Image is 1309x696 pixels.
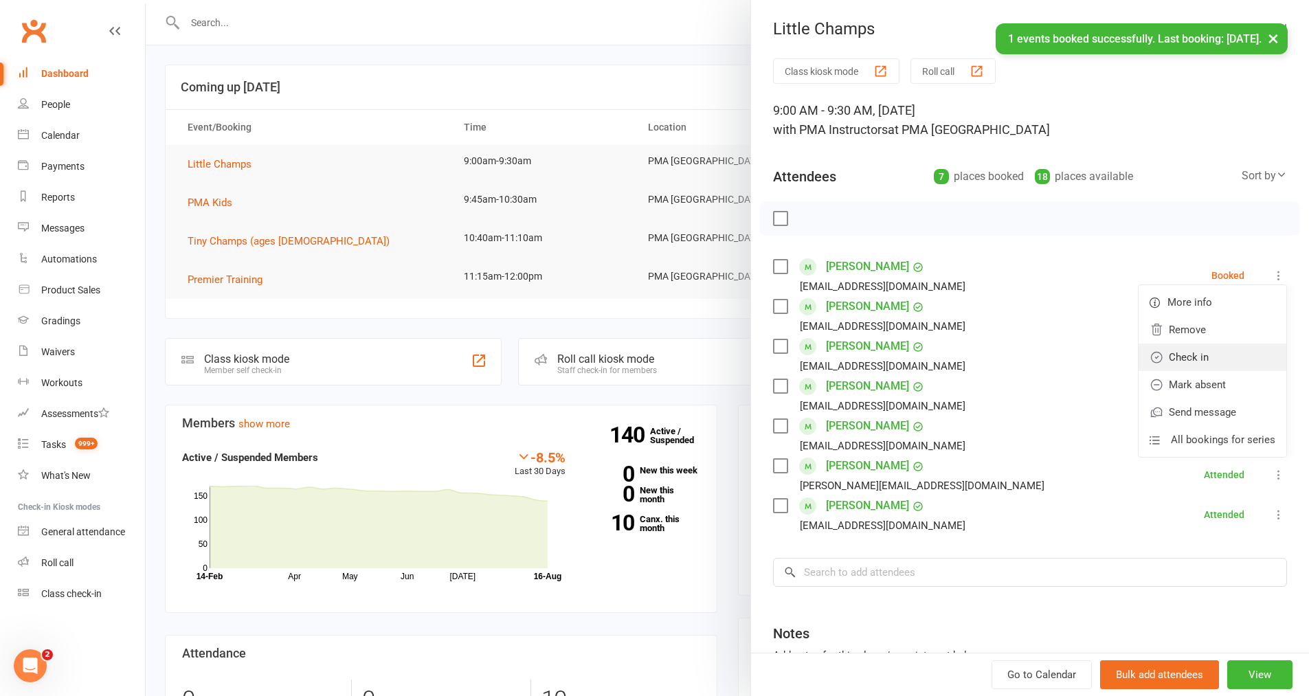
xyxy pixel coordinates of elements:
div: Workouts [41,377,82,388]
div: Booked [1211,271,1244,280]
button: × [1261,23,1286,53]
div: [EMAIL_ADDRESS][DOMAIN_NAME] [800,437,965,455]
div: [EMAIL_ADDRESS][DOMAIN_NAME] [800,517,965,535]
a: [PERSON_NAME] [826,295,909,317]
a: [PERSON_NAME] [826,495,909,517]
div: [EMAIL_ADDRESS][DOMAIN_NAME] [800,278,965,295]
a: Reports [18,182,145,213]
div: places available [1035,167,1133,186]
a: Messages [18,213,145,244]
a: Product Sales [18,275,145,306]
a: Workouts [18,368,145,398]
button: Roll call [910,58,996,84]
a: [PERSON_NAME] [826,455,909,477]
div: 7 [934,169,949,184]
a: [PERSON_NAME] [826,335,909,357]
div: [PERSON_NAME][EMAIL_ADDRESS][DOMAIN_NAME] [800,477,1044,495]
a: [PERSON_NAME] [826,375,909,397]
a: General attendance kiosk mode [18,517,145,548]
div: places booked [934,167,1024,186]
span: All bookings for series [1171,431,1275,448]
div: Class check-in [41,588,102,599]
div: General attendance [41,526,125,537]
input: Search to add attendees [773,558,1287,587]
a: Send message [1139,398,1286,426]
a: Mark absent [1139,371,1286,398]
a: More info [1139,289,1286,316]
div: Add notes for this class / appointment below [773,647,1287,664]
div: What's New [41,470,91,481]
span: at PMA [GEOGRAPHIC_DATA] [888,122,1050,137]
button: View [1227,660,1293,689]
div: Attended [1204,510,1244,519]
div: Notes [773,624,809,643]
div: Waivers [41,346,75,357]
a: Tasks 999+ [18,429,145,460]
div: Little Champs [751,19,1309,38]
span: 2 [42,649,53,660]
a: Automations [18,244,145,275]
a: Class kiosk mode [18,579,145,609]
a: Remove [1139,316,1286,344]
div: Reports [41,192,75,203]
div: 18 [1035,169,1050,184]
iframe: Intercom live chat [14,649,47,682]
div: [EMAIL_ADDRESS][DOMAIN_NAME] [800,357,965,375]
a: Roll call [18,548,145,579]
a: Payments [18,151,145,182]
div: Automations [41,254,97,265]
div: [EMAIL_ADDRESS][DOMAIN_NAME] [800,397,965,415]
a: Waivers [18,337,145,368]
div: Attendees [773,167,836,186]
div: Gradings [41,315,80,326]
span: 999+ [75,438,98,449]
div: Attended [1204,470,1244,480]
span: with PMA Instructors [773,122,888,137]
a: People [18,89,145,120]
div: Tasks [41,439,66,450]
div: Roll call [41,557,74,568]
button: Bulk add attendees [1100,660,1219,689]
div: Payments [41,161,85,172]
a: [PERSON_NAME] [826,415,909,437]
div: 9:00 AM - 9:30 AM, [DATE] [773,101,1287,139]
div: Calendar [41,130,80,141]
a: All bookings for series [1139,426,1286,453]
a: Calendar [18,120,145,151]
span: More info [1167,294,1212,311]
a: [PERSON_NAME] [826,256,909,278]
div: Dashboard [41,68,89,79]
div: Product Sales [41,284,100,295]
button: Class kiosk mode [773,58,899,84]
a: Clubworx [16,14,51,48]
div: 1 events booked successfully. Last booking: [DATE]. [996,23,1288,54]
div: Assessments [41,408,109,419]
div: People [41,99,70,110]
div: [EMAIL_ADDRESS][DOMAIN_NAME] [800,317,965,335]
a: Go to Calendar [992,660,1092,689]
a: Check in [1139,344,1286,371]
a: Dashboard [18,58,145,89]
a: Assessments [18,398,145,429]
div: Messages [41,223,85,234]
a: What's New [18,460,145,491]
div: Sort by [1242,167,1287,185]
a: Gradings [18,306,145,337]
